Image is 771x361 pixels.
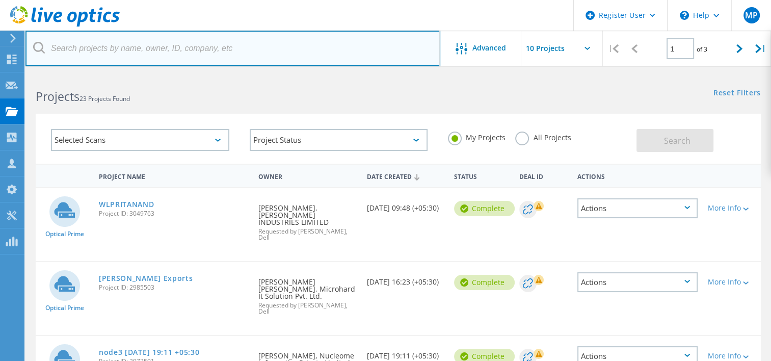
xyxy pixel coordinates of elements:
[250,129,428,151] div: Project Status
[10,21,120,29] a: Live Optics Dashboard
[448,132,505,141] label: My Projects
[45,305,84,311] span: Optical Prime
[36,88,79,105] b: Projects
[362,166,449,186] div: Date Created
[572,166,703,185] div: Actions
[99,211,248,217] span: Project ID: 3049763
[99,201,154,208] a: WLPRITANAND
[51,129,229,151] div: Selected Scans
[45,231,84,237] span: Optical Prime
[454,275,515,290] div: Complete
[25,31,440,66] input: Search projects by name, owner, ID, company, etc
[708,204,756,212] div: More Info
[603,31,624,67] div: |
[454,201,515,216] div: Complete
[258,228,357,241] span: Requested by [PERSON_NAME], Dell
[449,166,514,185] div: Status
[708,278,756,286] div: More Info
[79,94,130,103] span: 23 Projects Found
[99,275,193,282] a: [PERSON_NAME] Exports
[253,188,362,251] div: [PERSON_NAME], [PERSON_NAME] INDUSTRIES LIMITED
[362,188,449,222] div: [DATE] 09:48 (+05:30)
[515,132,571,141] label: All Projects
[253,262,362,325] div: [PERSON_NAME] [PERSON_NAME], Microhard It Solution Pvt. Ltd.
[253,166,362,185] div: Owner
[697,45,707,54] span: of 3
[664,135,690,146] span: Search
[472,44,506,51] span: Advanced
[708,352,756,359] div: More Info
[94,166,253,185] div: Project Name
[258,302,357,315] span: Requested by [PERSON_NAME], Dell
[577,198,698,218] div: Actions
[362,262,449,296] div: [DATE] 16:23 (+05:30)
[514,166,572,185] div: Deal Id
[750,31,771,67] div: |
[680,11,689,20] svg: \n
[713,89,761,98] a: Reset Filters
[577,272,698,292] div: Actions
[745,11,758,19] span: MP
[636,129,713,152] button: Search
[99,349,200,356] a: node3 [DATE] 19:11 +05:30
[99,285,248,291] span: Project ID: 2985503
